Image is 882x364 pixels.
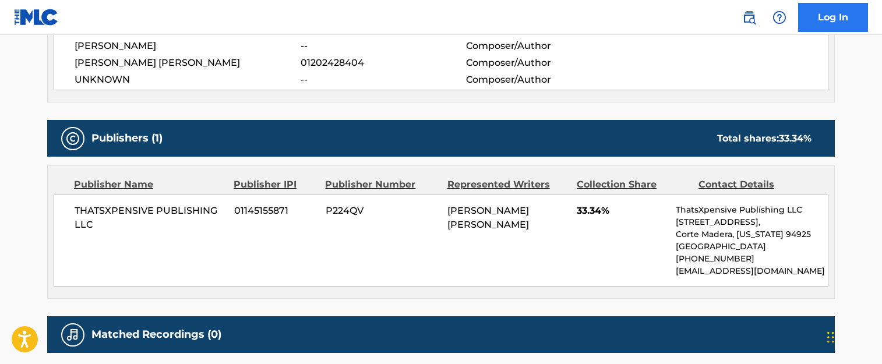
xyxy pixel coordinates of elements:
[234,178,316,192] div: Publisher IPI
[301,73,466,87] span: --
[577,204,667,218] span: 33.34%
[447,205,529,230] span: [PERSON_NAME] [PERSON_NAME]
[74,178,225,192] div: Publisher Name
[676,265,828,277] p: [EMAIL_ADDRESS][DOMAIN_NAME]
[301,56,466,70] span: 01202428404
[447,178,568,192] div: Represented Writers
[827,320,834,355] div: Drag
[676,241,828,253] p: [GEOGRAPHIC_DATA]
[698,178,812,192] div: Contact Details
[325,178,438,192] div: Publisher Number
[466,39,617,53] span: Composer/Author
[738,6,761,29] a: Public Search
[75,39,301,53] span: [PERSON_NAME]
[75,73,301,87] span: UNKNOWN
[91,132,163,145] h5: Publishers (1)
[75,56,301,70] span: [PERSON_NAME] [PERSON_NAME]
[75,204,225,232] span: THATSXPENSIVE PUBLISHING LLC
[717,132,812,146] div: Total shares:
[676,253,828,265] p: [PHONE_NUMBER]
[676,216,828,228] p: [STREET_ADDRESS],
[768,6,791,29] div: Help
[824,308,882,364] iframe: Chat Widget
[91,328,221,341] h5: Matched Recordings (0)
[772,10,786,24] img: help
[66,132,80,146] img: Publishers
[66,328,80,342] img: Matched Recordings
[326,204,439,218] span: P224QV
[742,10,756,24] img: search
[577,178,690,192] div: Collection Share
[676,204,828,216] p: ThatsXpensive Publishing LLC
[14,9,59,26] img: MLC Logo
[798,3,868,32] a: Log In
[676,228,828,241] p: Corte Madera, [US_STATE] 94925
[301,39,466,53] span: --
[466,73,617,87] span: Composer/Author
[234,204,317,218] span: 01145155871
[779,133,812,144] span: 33.34 %
[466,56,617,70] span: Composer/Author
